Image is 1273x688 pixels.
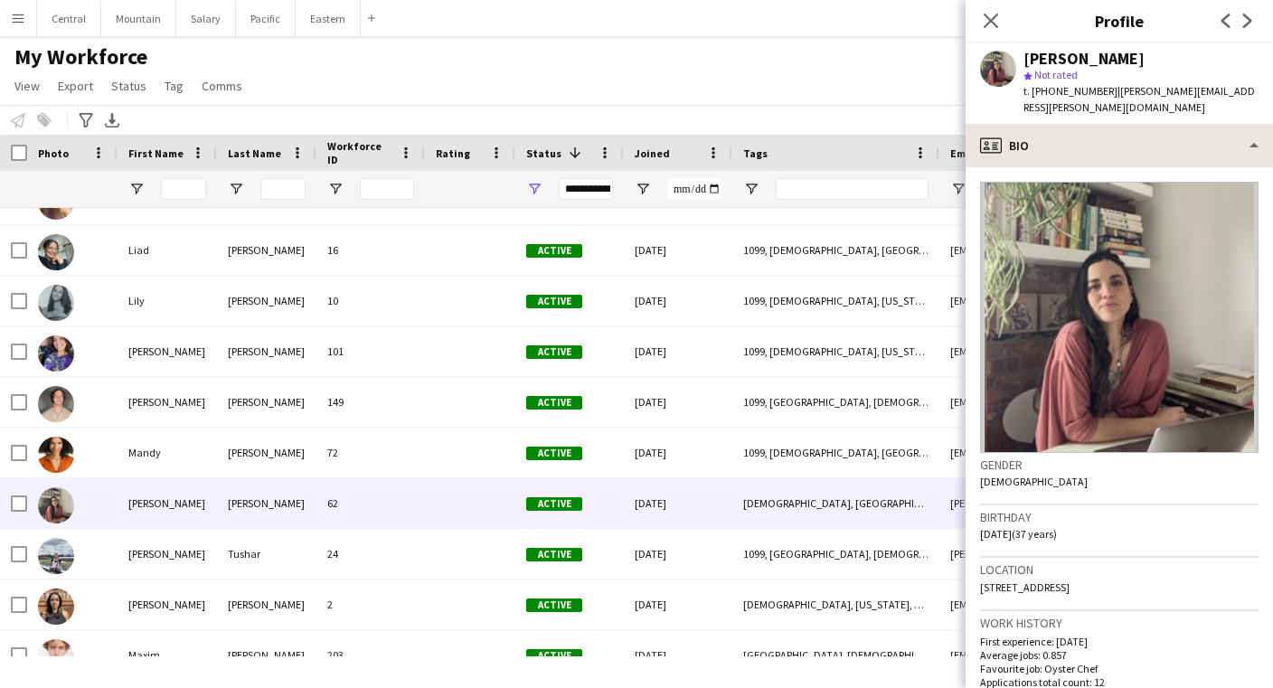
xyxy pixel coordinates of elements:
[38,437,74,473] img: Mandy Chitwood
[980,475,1088,488] span: [DEMOGRAPHIC_DATA]
[316,225,425,275] div: 16
[966,124,1273,167] div: Bio
[624,580,732,629] div: [DATE]
[667,178,721,200] input: Joined Filter Input
[38,335,74,372] img: Liz Moormann
[157,74,191,98] a: Tag
[526,497,582,511] span: Active
[316,428,425,477] div: 72
[1023,84,1117,98] span: t. [PHONE_NUMBER]
[260,178,306,200] input: Last Name Filter Input
[980,615,1259,631] h3: Work history
[526,295,582,308] span: Active
[75,109,97,131] app-action-btn: Advanced filters
[436,146,470,160] span: Rating
[118,326,217,376] div: [PERSON_NAME]
[217,428,316,477] div: [PERSON_NAME]
[635,181,651,197] button: Open Filter Menu
[624,630,732,680] div: [DATE]
[1023,84,1255,114] span: | [PERSON_NAME][EMAIL_ADDRESS][PERSON_NAME][DOMAIN_NAME]
[980,648,1259,662] p: Average jobs: 0.857
[743,146,768,160] span: Tags
[980,561,1259,578] h3: Location
[635,146,670,160] span: Joined
[51,74,100,98] a: Export
[38,538,74,574] img: Maria Tushar
[624,225,732,275] div: [DATE]
[236,1,296,36] button: Pacific
[316,580,425,629] div: 2
[217,326,316,376] div: [PERSON_NAME]
[526,649,582,663] span: Active
[980,580,1070,594] span: [STREET_ADDRESS]
[624,529,732,579] div: [DATE]
[732,478,939,528] div: [DEMOGRAPHIC_DATA], [GEOGRAPHIC_DATA], [US_STATE], W2
[316,630,425,680] div: 203
[327,181,344,197] button: Open Filter Menu
[526,598,582,612] span: Active
[526,181,542,197] button: Open Filter Menu
[624,326,732,376] div: [DATE]
[217,580,316,629] div: [PERSON_NAME]
[950,181,967,197] button: Open Filter Menu
[316,529,425,579] div: 24
[316,377,425,427] div: 149
[966,9,1273,33] h3: Profile
[58,78,93,94] span: Export
[38,285,74,321] img: Lily Heller
[111,78,146,94] span: Status
[161,178,206,200] input: First Name Filter Input
[316,276,425,325] div: 10
[1023,51,1145,67] div: [PERSON_NAME]
[316,478,425,528] div: 62
[118,428,217,477] div: Mandy
[360,178,414,200] input: Workforce ID Filter Input
[118,225,217,275] div: Liad
[118,478,217,528] div: [PERSON_NAME]
[980,527,1057,541] span: [DATE] (37 years)
[165,78,184,94] span: Tag
[732,529,939,579] div: 1099, [GEOGRAPHIC_DATA], [DEMOGRAPHIC_DATA]
[101,109,123,131] app-action-btn: Export XLSX
[732,276,939,325] div: 1099, [DEMOGRAPHIC_DATA], [US_STATE]
[118,630,217,680] div: Maxim
[732,630,939,680] div: [GEOGRAPHIC_DATA], [DEMOGRAPHIC_DATA], W2
[980,509,1259,525] h3: Birthday
[128,146,184,160] span: First Name
[732,428,939,477] div: 1099, [DEMOGRAPHIC_DATA], [GEOGRAPHIC_DATA]
[38,487,74,523] img: Marcela Miceli
[980,635,1259,648] p: First experience: [DATE]
[526,146,561,160] span: Status
[526,396,582,410] span: Active
[624,478,732,528] div: [DATE]
[526,548,582,561] span: Active
[38,386,74,422] img: Luke Roness
[217,225,316,275] div: [PERSON_NAME]
[980,457,1259,473] h3: Gender
[776,178,929,200] input: Tags Filter Input
[624,276,732,325] div: [DATE]
[624,377,732,427] div: [DATE]
[624,428,732,477] div: [DATE]
[732,225,939,275] div: 1099, [DEMOGRAPHIC_DATA], [GEOGRAPHIC_DATA]
[217,276,316,325] div: [PERSON_NAME]
[980,182,1259,453] img: Crew avatar or photo
[101,1,176,36] button: Mountain
[732,377,939,427] div: 1099, [GEOGRAPHIC_DATA], [DEMOGRAPHIC_DATA]
[1034,68,1078,81] span: Not rated
[526,244,582,258] span: Active
[296,1,361,36] button: Eastern
[732,580,939,629] div: [DEMOGRAPHIC_DATA], [US_STATE], Travel Team, W2
[104,74,154,98] a: Status
[38,146,69,160] span: Photo
[743,181,759,197] button: Open Filter Menu
[228,181,244,197] button: Open Filter Menu
[37,1,101,36] button: Central
[176,1,236,36] button: Salary
[217,478,316,528] div: [PERSON_NAME]
[316,326,425,376] div: 101
[118,276,217,325] div: Lily
[526,447,582,460] span: Active
[327,139,392,166] span: Workforce ID
[38,639,74,675] img: Maxim Moltmann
